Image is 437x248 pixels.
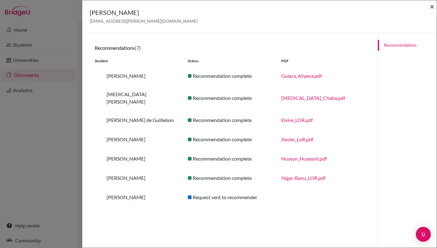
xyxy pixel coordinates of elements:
[90,193,183,202] div: [PERSON_NAME]
[183,58,276,64] div: Status
[90,8,197,17] h5: [PERSON_NAME]
[95,71,104,81] img: thumb_Gulara_Aliyeva.jpg
[90,91,183,105] div: [MEDICAL_DATA][PERSON_NAME]
[90,18,197,24] span: [EMAIL_ADDRESS][PERSON_NAME][DOMAIN_NAME]
[183,72,276,80] div: Recommendation complete
[281,95,345,101] a: [MEDICAL_DATA]_Chaba.pdf
[281,117,313,123] a: Elvire_LOR.pdf
[90,58,183,64] div: Student
[183,194,276,201] div: Request sent to recommender
[430,3,434,10] button: Close
[95,173,104,183] img: thumb_Nigar_Karimova.jpg
[378,40,437,51] a: Recommendations
[90,135,183,144] div: [PERSON_NAME]
[183,94,276,102] div: Recommendation complete
[135,45,141,51] span: (7)
[95,135,104,144] img: thumb_c6ba97ad-787d-47a6-b4cd-73b423ae41a0.jpg
[281,73,322,79] a: Gulara_Aliyeva.pdf
[281,175,325,181] a: Nigar-Banu_LOR.pdf
[95,93,104,103] img: thumb_44831883-f21b-4437-9cdc-5dd728f5c119.jpg
[281,156,327,161] a: Huseyn_Huseynli.pdf
[183,155,276,162] div: Recommendation complete
[95,115,104,125] img: thumb_74741439-7f4a-46a4-8add-8d156cf7573f.png
[95,45,365,51] h6: Recommendations
[277,58,370,64] div: PDF
[183,116,276,124] div: Recommendation complete
[430,2,434,11] span: ×
[90,173,183,183] div: [PERSON_NAME]
[90,154,183,163] div: [PERSON_NAME]
[95,154,104,163] img: thumb_Huseyn_Huseynli.jpg
[183,174,276,182] div: Recommendation complete
[183,136,276,143] div: Recommendation complete
[416,227,431,242] div: Open Intercom Messenger
[90,71,183,81] div: [PERSON_NAME]
[281,136,313,142] a: Xavier_LoR.pdf
[90,115,183,125] div: [PERSON_NAME] de Guillebon
[95,193,104,202] img: thumb_95e1069b-18d1-464c-9539-a5df45f41762.jpg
